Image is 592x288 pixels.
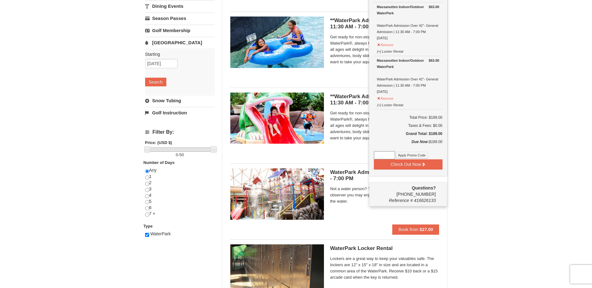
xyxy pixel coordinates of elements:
[145,129,215,135] h4: Filter By:
[145,95,215,106] a: Snow Tubing
[429,57,439,64] strong: $63.00
[230,93,324,144] img: 6619917-732-e1c471e4.jpg
[145,152,215,158] label: -
[412,185,436,190] strong: Questions?
[145,107,215,118] a: Golf Instruction
[392,224,439,234] button: Book from $27.00
[230,17,324,68] img: 6619917-720-80b70c28.jpg
[377,57,439,95] div: WaterPark Admission Over 42"- General Admission | 11:30 AM - 7:00 PM [DATE]
[330,169,439,182] h5: WaterPark Admission- Observer | 11:30 AM - 7:00 PM
[412,140,429,144] strong: Due Now:
[145,140,172,145] strong: Price: (USD $)
[374,139,443,151] div: $189.00
[374,114,443,121] h6: Total Price: $189.00
[377,100,404,108] button: [+] Locker Rental
[389,198,413,203] span: Reference #
[330,34,439,65] span: Get ready for non-stop thrills at the Massanutten WaterPark®, always heated to 84° Fahrenheit. Ch...
[374,159,443,169] button: Check Out Now
[374,122,443,129] div: Taxes & Fees: $0.00
[396,152,428,159] button: Apply Promo Code
[144,224,153,228] strong: Type
[145,12,215,24] a: Season Passes
[176,152,178,157] span: 0
[377,94,394,102] button: Remove
[374,131,443,137] h5: Grand Total: $189.00
[330,186,439,204] span: Not a water person? Then this ticket is just for you. As an observer you may enjoy the WaterPark ...
[377,57,439,70] div: Massanutten Indoor/Outdoor WaterPark
[420,227,433,232] strong: $27.00
[330,17,439,30] h5: **WaterPark Admission - Over 42” Tall | 11:30 AM - 7:00 PM
[150,231,171,236] span: WaterPark
[330,94,439,106] h5: **WaterPark Admission - Under 42” Tall | 11:30 AM - 7:00 PM
[145,167,215,223] div: Any 1 2 3 4 5 6 7 +
[399,227,418,232] span: Book from
[230,168,324,219] img: 6619917-1522-bd7b88d9.jpg
[145,0,215,12] a: Dining Events
[414,198,436,203] span: 416626133
[179,152,184,157] span: 50
[330,256,439,281] span: Lockers are a great way to keep your valuables safe. The lockers are 12" x 15" x 18" in size and ...
[374,185,436,197] span: [PHONE_NUMBER]
[145,78,166,86] button: Search
[144,160,175,165] strong: Number of Days
[377,47,404,55] button: [+] Locker Rental
[330,110,439,141] span: Get ready for non-stop thrills at the Massanutten WaterPark®, always heated to 84° Fahrenheit. Ch...
[145,37,215,48] a: [GEOGRAPHIC_DATA]
[330,245,439,252] h5: WaterPark Locker Rental
[429,4,439,10] strong: $63.00
[377,40,394,48] button: Remove
[145,51,210,57] label: Starting
[377,4,439,16] div: Massanutten Indoor/Outdoor WaterPark
[145,25,215,36] a: Golf Membership
[377,4,439,41] div: WaterPark Admission Over 42"- General Admission | 11:30 AM - 7:00 PM [DATE]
